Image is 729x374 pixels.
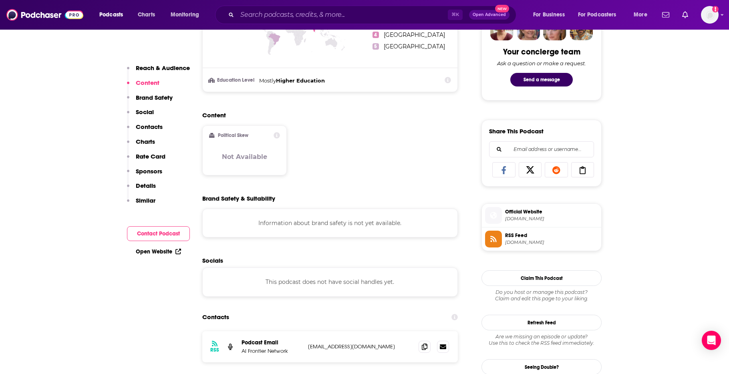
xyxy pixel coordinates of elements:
[679,8,691,22] a: Show notifications dropdown
[202,310,229,325] h2: Contacts
[659,8,673,22] a: Show notifications dropdown
[127,123,163,138] button: Contacts
[373,32,379,38] span: 4
[136,138,155,145] p: Charts
[634,9,647,20] span: More
[448,10,463,20] span: ⌘ K
[171,9,199,20] span: Monitoring
[136,108,154,116] p: Social
[505,216,598,222] span: aifn.co
[136,167,162,175] p: Sponsors
[202,257,458,264] h2: Socials
[481,289,602,296] span: Do you host or manage this podcast?
[136,94,173,101] p: Brand Safety
[492,162,516,177] a: Share on Facebook
[223,6,524,24] div: Search podcasts, credits, & more...
[519,162,542,177] a: Share on X/Twitter
[485,207,598,224] a: Official Website[DOMAIN_NAME]
[136,64,190,72] p: Reach & Audience
[127,167,162,182] button: Sponsors
[384,43,445,50] span: [GEOGRAPHIC_DATA]
[571,162,594,177] a: Copy Link
[218,133,248,138] h2: Political Skew
[136,182,156,189] p: Details
[136,153,165,160] p: Rate Card
[237,8,448,21] input: Search podcasts, credits, & more...
[373,43,379,50] span: 5
[127,226,190,241] button: Contact Podcast
[384,31,445,38] span: [GEOGRAPHIC_DATA]
[127,108,154,123] button: Social
[489,141,594,157] div: Search followers
[127,197,155,211] button: Similar
[308,343,412,350] p: [EMAIL_ADDRESS][DOMAIN_NAME]
[469,10,509,20] button: Open AdvancedNew
[222,153,267,161] h3: Not Available
[94,8,133,21] button: open menu
[701,6,719,24] button: Show profile menu
[505,239,598,245] span: cdn.aifn.co
[481,289,602,302] div: Claim and edit this page to your liking.
[545,162,568,177] a: Share on Reddit
[505,208,598,215] span: Official Website
[503,47,580,57] div: Your concierge team
[495,5,509,12] span: New
[133,8,160,21] a: Charts
[165,8,209,21] button: open menu
[573,8,628,21] button: open menu
[473,13,506,17] span: Open Advanced
[202,195,275,202] h2: Brand Safety & Suitability
[127,79,159,94] button: Content
[712,6,719,12] svg: Add a profile image
[99,9,123,20] span: Podcasts
[505,232,598,239] span: RSS Feed
[510,73,573,86] button: Send a message
[481,270,602,286] button: Claim This Podcast
[533,9,565,20] span: For Business
[202,209,458,237] div: Information about brand safety is not yet available.
[6,7,83,22] img: Podchaser - Follow, Share and Rate Podcasts
[138,9,155,20] span: Charts
[127,182,156,197] button: Details
[209,78,256,83] h3: Education Level
[628,8,657,21] button: open menu
[242,348,302,354] p: AI Frontier Network
[127,64,190,79] button: Reach & Audience
[702,331,721,350] div: Open Intercom Messenger
[136,248,181,255] a: Open Website
[578,9,616,20] span: For Podcasters
[136,79,159,86] p: Content
[136,123,163,131] p: Contacts
[481,315,602,330] button: Refresh Feed
[481,334,602,346] div: Are we missing an episode or update? Use this to check the RSS feed immediately.
[202,267,458,296] div: This podcast does not have social handles yet.
[136,197,155,204] p: Similar
[242,339,302,346] p: Podcast Email
[127,138,155,153] button: Charts
[701,6,719,24] img: User Profile
[496,142,587,157] input: Email address or username...
[485,231,598,247] a: RSS Feed[DOMAIN_NAME]
[202,111,451,119] h2: Content
[276,77,325,84] span: Higher Education
[259,77,276,84] span: Mostly
[127,94,173,109] button: Brand Safety
[127,153,165,167] button: Rate Card
[497,60,586,66] div: Ask a question or make a request.
[489,127,544,135] h3: Share This Podcast
[528,8,575,21] button: open menu
[701,6,719,24] span: Logged in as kindrieri
[210,347,219,353] h3: RSS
